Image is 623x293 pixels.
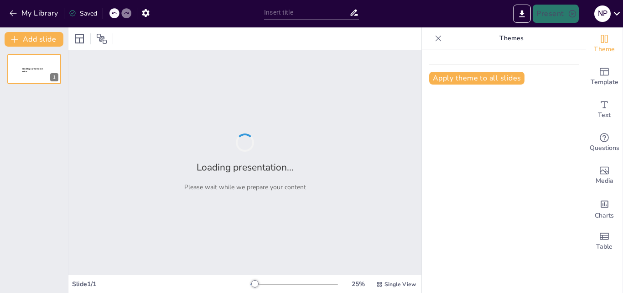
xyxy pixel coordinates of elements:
span: Single View [384,281,416,288]
div: Add ready made slides [586,60,623,93]
div: Slide 1 / 1 [72,280,250,288]
div: 25 % [347,280,369,288]
span: Charts [595,211,614,221]
button: Export to PowerPoint [513,5,531,23]
h2: Loading presentation... [197,161,294,174]
span: Text [598,110,611,120]
span: Template [591,77,618,87]
div: Saved [69,9,97,18]
button: Add slide [5,32,63,47]
div: Add a table [586,225,623,258]
span: Questions [590,143,619,153]
p: Please wait while we prepare your content [184,183,306,192]
div: 1 [50,73,58,81]
span: Table [596,242,613,252]
p: Themes [446,27,577,49]
div: Add text boxes [586,93,623,126]
button: Present [533,5,578,23]
div: Get real-time input from your audience [586,126,623,159]
div: 1 [7,54,61,84]
span: Theme [594,44,615,54]
button: Apply theme to all slides [429,72,524,85]
span: Sendsteps presentation editor [22,68,43,73]
div: Add charts and graphs [586,192,623,225]
div: N P [594,5,611,22]
input: Insert title [264,6,349,19]
div: Add images, graphics, shapes or video [586,159,623,192]
span: Media [596,176,613,186]
div: Layout [72,32,87,46]
button: My Library [7,6,62,21]
button: N P [594,5,611,23]
div: Change the overall theme [586,27,623,60]
span: Position [96,33,107,44]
